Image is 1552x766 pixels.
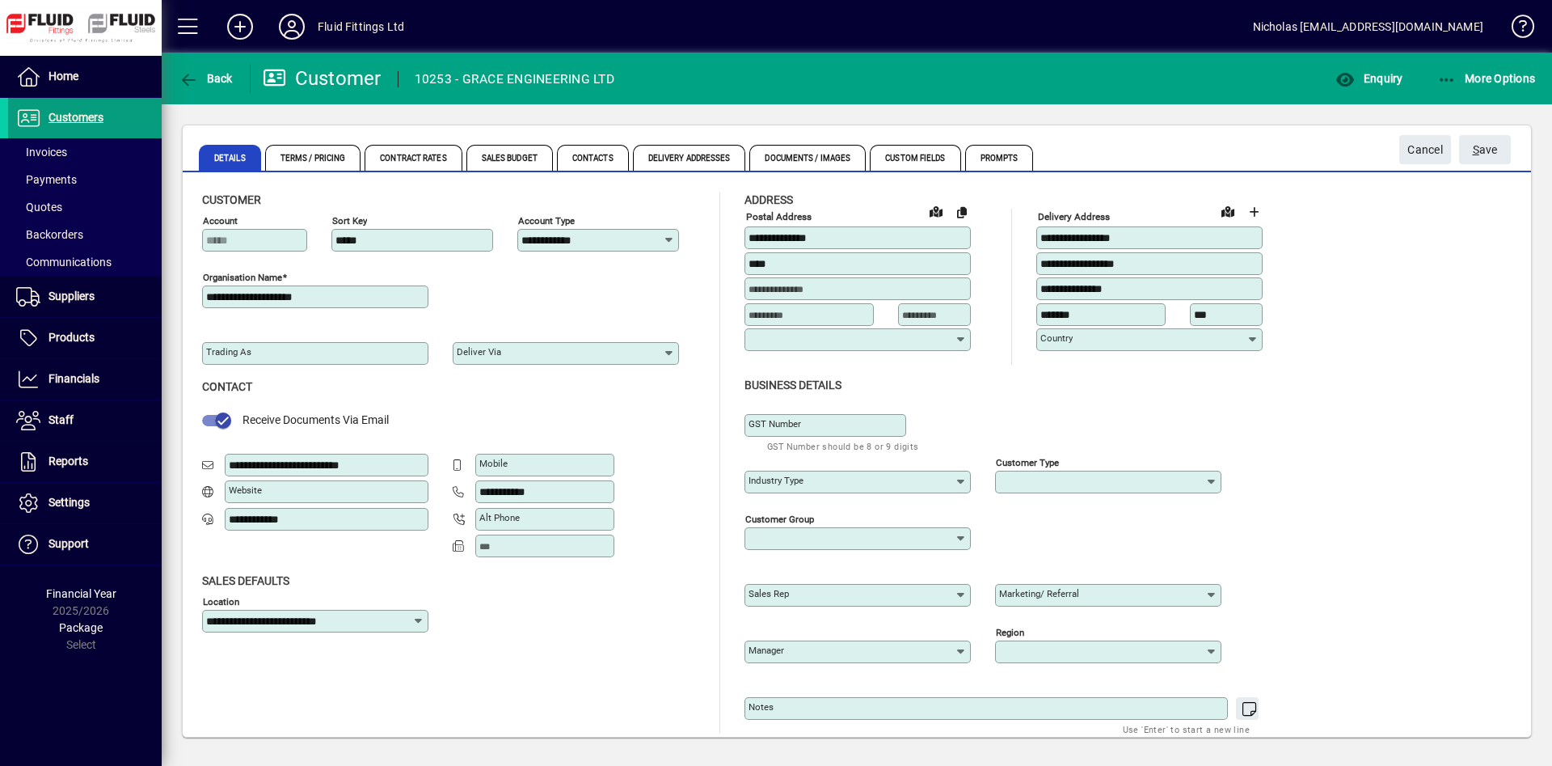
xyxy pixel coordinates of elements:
span: Contact [202,380,252,393]
mat-label: Deliver via [457,346,501,358]
mat-label: Customer type [996,456,1059,468]
button: Enquiry [1331,64,1406,93]
a: Communications [8,248,162,276]
button: Save [1459,135,1511,164]
a: Support [8,524,162,565]
span: Financials [48,372,99,385]
span: Contract Rates [365,145,462,171]
span: Reports [48,455,88,468]
mat-label: Sales rep [749,588,789,599]
span: Settings [48,496,90,509]
mat-label: Marketing/ Referral [999,588,1079,599]
mat-label: Location [203,595,239,607]
button: Add [214,12,266,41]
span: Documents / Images [749,145,866,171]
span: Custom Fields [870,145,960,171]
a: Staff [8,400,162,441]
mat-label: Region [996,626,1024,637]
span: S [1473,143,1479,156]
mat-label: GST Number [749,418,801,430]
span: Prompts [965,145,1034,171]
button: More Options [1433,64,1540,93]
span: Terms / Pricing [265,145,361,171]
button: Profile [266,12,318,41]
a: Settings [8,483,162,523]
span: Package [59,621,103,634]
div: Fluid Fittings Ltd [318,14,404,40]
div: Customer [263,66,382,91]
a: Payments [8,166,162,193]
span: Support [48,537,89,550]
a: Invoices [8,138,162,166]
div: 10253 - GRACE ENGINEERING LTD [415,66,614,92]
span: Enquiry [1335,72,1402,85]
span: Staff [48,413,74,426]
button: Copy to Delivery address [949,199,975,225]
span: Sales defaults [202,574,289,587]
div: Nicholas [EMAIL_ADDRESS][DOMAIN_NAME] [1253,14,1483,40]
a: Knowledge Base [1499,3,1532,56]
span: Invoices [16,146,67,159]
span: Customer [202,193,261,206]
span: Backorders [16,228,83,241]
mat-label: Trading as [206,346,251,358]
mat-label: Manager [749,645,784,656]
mat-label: Country [1040,332,1073,344]
app-page-header-button: Back [162,64,251,93]
a: Suppliers [8,277,162,317]
span: Communications [16,256,112,269]
mat-label: Sort key [332,215,367,226]
span: Details [199,145,261,171]
mat-label: Customer group [745,513,814,524]
span: ave [1473,137,1498,163]
mat-label: Industry type [749,475,803,486]
a: View on map [923,198,949,224]
mat-label: Account [203,215,238,226]
span: Financial Year [46,587,116,600]
span: Home [48,70,78,83]
span: Receive Documents Via Email [242,413,389,426]
button: Cancel [1399,135,1451,164]
span: Cancel [1407,137,1443,163]
mat-hint: Use 'Enter' to start a new line [1123,720,1250,738]
mat-label: Notes [749,701,774,713]
a: Products [8,318,162,358]
span: Business details [744,379,841,391]
button: Back [175,64,237,93]
span: Back [179,72,233,85]
span: Suppliers [48,290,95,303]
a: View on map [1215,198,1241,224]
span: Address [744,193,793,206]
a: Financials [8,359,162,400]
a: Reports [8,442,162,482]
mat-label: Alt Phone [479,512,520,523]
button: Choose address [1241,199,1267,225]
mat-hint: GST Number should be 8 or 9 digits [767,437,919,455]
a: Backorders [8,221,162,248]
span: Payments [16,173,77,186]
mat-label: Mobile [479,458,508,469]
span: More Options [1437,72,1536,85]
a: Quotes [8,193,162,221]
span: Products [48,331,95,344]
span: Contacts [557,145,629,171]
mat-label: Account Type [518,215,575,226]
mat-label: Organisation name [203,272,282,283]
span: Customers [48,111,103,124]
span: Sales Budget [466,145,553,171]
a: Home [8,57,162,97]
span: Delivery Addresses [633,145,746,171]
span: Quotes [16,201,62,214]
mat-label: Website [229,485,262,496]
